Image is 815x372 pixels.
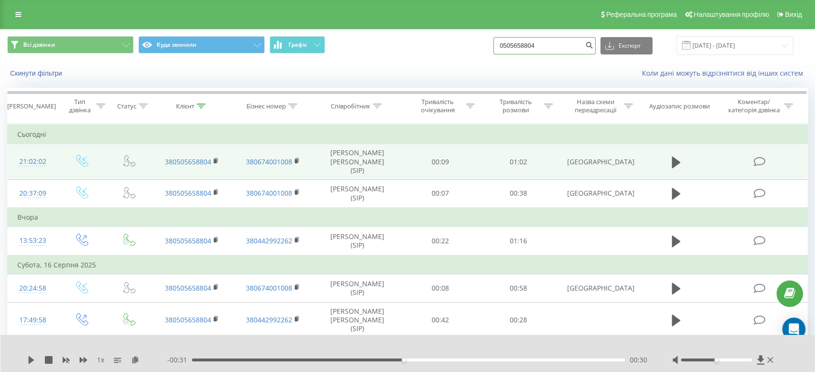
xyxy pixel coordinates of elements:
td: 00:08 [401,274,479,302]
td: Сьогодні [8,125,808,144]
span: Вихід [785,11,802,18]
div: Тип дзвінка [66,98,94,114]
td: Вчора [8,208,808,227]
div: Open Intercom Messenger [782,318,805,341]
div: Коментар/категорія дзвінка [725,98,782,114]
span: - 00:31 [167,355,192,365]
div: [PERSON_NAME] [7,102,56,110]
td: [PERSON_NAME] [PERSON_NAME] (SIP) [313,302,401,338]
td: Субота, 16 Серпня 2025 [8,255,808,275]
button: Експорт [600,37,652,54]
td: 01:02 [479,144,557,180]
div: Accessibility label [714,358,718,362]
td: [GEOGRAPHIC_DATA] [557,274,638,302]
div: 20:24:58 [17,279,48,298]
a: 380505658804 [165,315,211,324]
a: 380674001008 [246,157,292,166]
a: 380442992262 [246,315,292,324]
td: [PERSON_NAME] (SIP) [313,227,401,255]
button: Всі дзвінки [7,36,134,53]
span: 00:30 [630,355,647,365]
span: Реферальна програма [606,11,677,18]
div: Тривалість розмови [490,98,542,114]
td: 01:16 [479,227,557,255]
button: Куда звонили [138,36,265,53]
td: [GEOGRAPHIC_DATA] [557,179,638,208]
div: 13:53:23 [17,231,48,250]
td: [PERSON_NAME] (SIP) [313,179,401,208]
div: Назва схеми переадресації [570,98,622,114]
td: 00:09 [401,144,479,180]
input: Пошук за номером [493,37,596,54]
span: Всі дзвінки [23,41,55,49]
a: 380674001008 [246,283,292,292]
td: 00:28 [479,302,557,338]
button: Графік [270,36,325,53]
a: 380442992262 [246,236,292,245]
div: Клієнт [176,102,194,110]
td: 00:42 [401,302,479,338]
td: 00:07 [401,179,479,208]
a: 380505658804 [165,283,211,292]
a: 380505658804 [165,157,211,166]
td: [GEOGRAPHIC_DATA] [557,144,638,180]
div: Accessibility label [402,358,406,362]
span: Налаштування профілю [693,11,769,18]
div: 21:02:02 [17,152,48,171]
div: 17:49:58 [17,311,48,330]
div: 20:37:09 [17,184,48,203]
td: 00:38 [479,179,557,208]
a: 380674001008 [246,188,292,198]
div: Тривалість очікування [412,98,463,114]
a: 380505658804 [165,188,211,198]
div: Бізнес номер [246,102,286,110]
div: Статус [117,102,136,110]
a: Коли дані можуть відрізнятися вiд інших систем [642,68,808,78]
td: 00:22 [401,227,479,255]
td: [PERSON_NAME] [PERSON_NAME] (SIP) [313,144,401,180]
span: 1 x [97,355,104,365]
td: 00:58 [479,274,557,302]
div: Аудіозапис розмови [649,102,710,110]
div: Співробітник [331,102,370,110]
td: [PERSON_NAME] (SIP) [313,274,401,302]
a: 380505658804 [165,236,211,245]
span: Графік [288,41,307,48]
button: Скинути фільтри [7,69,67,78]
